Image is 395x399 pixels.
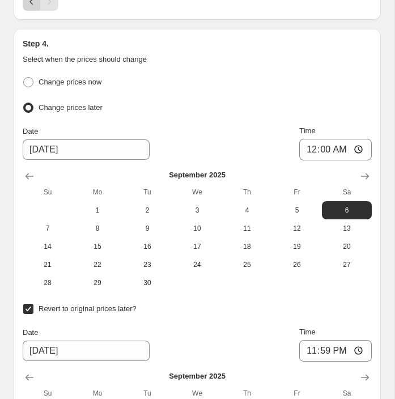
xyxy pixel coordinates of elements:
[222,219,272,237] button: Thursday September 11 2025
[277,242,317,251] span: 19
[227,188,267,197] span: Th
[172,219,222,237] button: Wednesday September 10 2025
[73,219,122,237] button: Monday September 8 2025
[73,274,122,292] button: Monday September 29 2025
[23,328,38,337] span: Date
[77,242,118,251] span: 15
[272,219,322,237] button: Friday September 12 2025
[73,256,122,274] button: Monday September 22 2025
[23,38,372,49] h2: Step 4.
[177,188,218,197] span: We
[177,389,218,398] span: We
[27,242,68,251] span: 14
[20,167,39,185] button: Show previous month, August 2025
[322,183,372,201] th: Saturday
[322,237,372,256] button: Saturday September 20 2025
[77,206,118,215] span: 1
[122,219,172,237] button: Tuesday September 9 2025
[222,183,272,201] th: Thursday
[272,237,322,256] button: Friday September 19 2025
[23,219,73,237] button: Sunday September 7 2025
[127,242,168,251] span: 16
[122,201,172,219] button: Tuesday September 2 2025
[127,278,168,287] span: 30
[326,224,367,233] span: 13
[299,328,315,336] span: Time
[23,237,73,256] button: Sunday September 14 2025
[356,368,374,387] button: Show next month, October 2025
[326,206,367,215] span: 6
[177,260,218,269] span: 24
[272,183,322,201] th: Friday
[73,201,122,219] button: Monday September 1 2025
[127,389,168,398] span: Tu
[222,237,272,256] button: Thursday September 18 2025
[172,201,222,219] button: Wednesday September 3 2025
[23,256,73,274] button: Sunday September 21 2025
[73,237,122,256] button: Monday September 15 2025
[39,304,137,313] span: Revert to original prices later?
[172,256,222,274] button: Wednesday September 24 2025
[127,188,168,197] span: Tu
[27,224,68,233] span: 7
[222,201,272,219] button: Thursday September 4 2025
[177,224,218,233] span: 10
[299,126,315,135] span: Time
[172,183,222,201] th: Wednesday
[27,278,68,287] span: 28
[272,201,322,219] button: Friday September 5 2025
[77,224,118,233] span: 8
[23,183,73,201] th: Sunday
[322,219,372,237] button: Saturday September 13 2025
[122,256,172,274] button: Tuesday September 23 2025
[172,237,222,256] button: Wednesday September 17 2025
[20,368,39,387] button: Show previous month, August 2025
[277,260,317,269] span: 26
[127,206,168,215] span: 2
[23,341,150,361] input: 8/29/2025
[23,54,372,65] p: Select when the prices should change
[326,260,367,269] span: 27
[23,127,38,135] span: Date
[222,256,272,274] button: Thursday September 25 2025
[122,274,172,292] button: Tuesday September 30 2025
[177,242,218,251] span: 17
[27,389,68,398] span: Su
[326,389,367,398] span: Sa
[177,206,218,215] span: 3
[299,139,372,160] input: 12:00
[77,188,118,197] span: Mo
[27,260,68,269] span: 21
[272,256,322,274] button: Friday September 26 2025
[326,188,367,197] span: Sa
[277,188,317,197] span: Fr
[122,183,172,201] th: Tuesday
[127,260,168,269] span: 23
[277,224,317,233] span: 12
[77,278,118,287] span: 29
[277,389,317,398] span: Fr
[73,183,122,201] th: Monday
[77,260,118,269] span: 22
[227,389,267,398] span: Th
[127,224,168,233] span: 9
[227,224,267,233] span: 11
[227,242,267,251] span: 18
[356,167,374,185] button: Show next month, October 2025
[39,103,103,112] span: Change prices later
[299,340,372,362] input: 12:00
[27,188,68,197] span: Su
[277,206,317,215] span: 5
[322,256,372,274] button: Saturday September 27 2025
[227,260,267,269] span: 25
[227,206,267,215] span: 4
[77,389,118,398] span: Mo
[326,242,367,251] span: 20
[39,78,101,86] span: Change prices now
[122,237,172,256] button: Tuesday September 16 2025
[23,139,150,160] input: 8/29/2025
[322,201,372,219] button: Saturday September 6 2025
[23,274,73,292] button: Sunday September 28 2025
